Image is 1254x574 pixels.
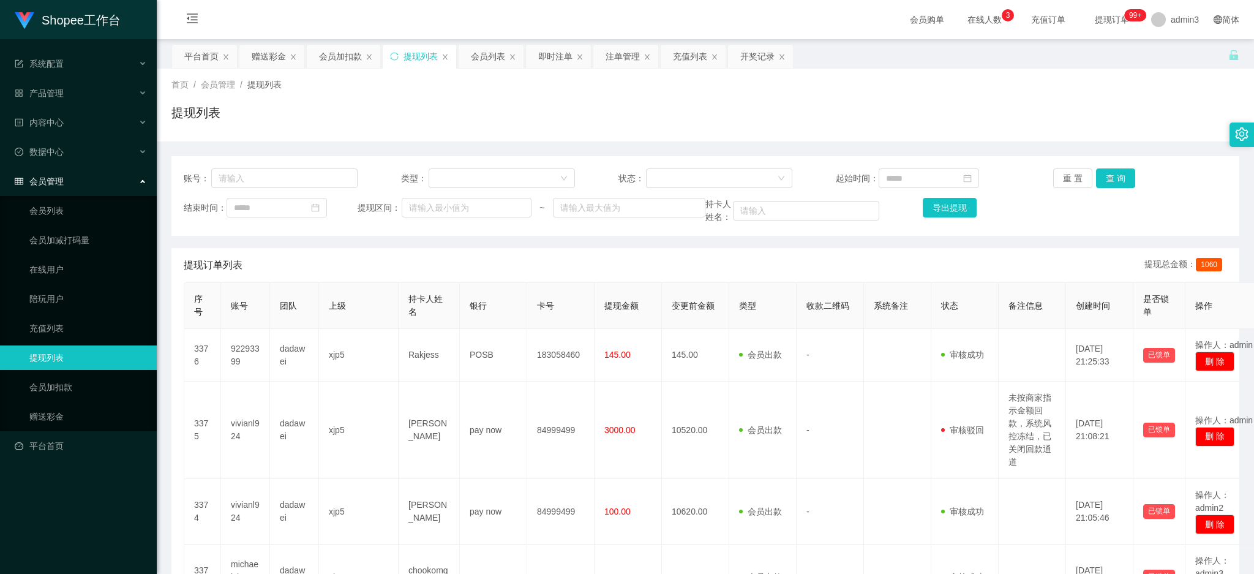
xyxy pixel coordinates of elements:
[923,198,977,217] button: 导出提现
[1124,9,1146,21] sup: 205
[15,147,64,157] span: 数据中心
[221,382,270,479] td: vivianl924
[184,258,242,273] span: 提现订单列表
[606,45,640,68] div: 注单管理
[15,118,64,127] span: 内容中心
[460,382,527,479] td: pay now
[806,507,809,516] span: -
[1228,50,1239,61] i: 图标: unlock
[247,80,282,89] span: 提现列表
[778,53,786,61] i: 图标: close
[672,301,715,311] span: 变更前金额
[739,350,782,360] span: 会员出款
[1008,301,1043,311] span: 备注信息
[1089,15,1135,24] span: 提现订单
[961,15,1008,24] span: 在线人数
[15,89,23,97] i: 图标: appstore-o
[941,301,958,311] span: 状态
[194,294,203,317] span: 序号
[604,425,636,435] span: 3000.00
[15,12,34,29] img: logo.9652507e.png
[1235,127,1248,141] i: 图标: setting
[1143,423,1175,437] button: 已锁单
[963,174,972,183] i: 图标: calendar
[29,287,147,311] a: 陪玩用户
[401,172,429,185] span: 类型：
[538,45,573,68] div: 即时注单
[399,382,460,479] td: [PERSON_NAME]
[221,329,270,382] td: 92293399
[184,202,227,214] span: 结束时间：
[15,176,64,186] span: 会员管理
[29,316,147,341] a: 充值列表
[231,301,248,311] span: 账号
[1195,301,1212,311] span: 操作
[733,201,879,221] input: 请输入
[1195,352,1234,371] button: 删 除
[537,301,554,311] span: 卡号
[15,88,64,98] span: 产品管理
[184,329,221,382] td: 3376
[1066,479,1133,545] td: [DATE] 21:05:46
[740,45,775,68] div: 开奖记录
[662,479,729,545] td: 10620.00
[460,479,527,545] td: pay now
[531,202,553,214] span: ~
[527,479,595,545] td: 84999499
[171,80,189,89] span: 首页
[1195,515,1234,534] button: 删 除
[15,177,23,186] i: 图标: table
[560,175,568,183] i: 图标: down
[739,507,782,516] span: 会员出款
[280,301,297,311] span: 团队
[1076,301,1110,311] span: 创建时间
[941,425,984,435] span: 审核驳回
[270,479,319,545] td: dadawei
[329,301,346,311] span: 上级
[441,53,449,61] i: 图标: close
[399,479,460,545] td: [PERSON_NAME]
[1195,490,1230,513] span: 操作人：admin2
[319,479,399,545] td: xjp5
[806,301,849,311] span: 收款二维码
[673,45,707,68] div: 充值列表
[662,382,729,479] td: 10520.00
[999,382,1066,479] td: 未按商家指示金额回款，系统风控冻结，已关闭回款通道
[311,203,320,212] i: 图标: calendar
[778,175,785,183] i: 图标: down
[15,59,23,68] i: 图标: form
[705,198,733,224] span: 持卡人姓名：
[184,45,219,68] div: 平台首页
[211,168,358,188] input: 请输入
[358,202,402,214] span: 提现区间：
[184,172,211,185] span: 账号：
[1195,427,1234,447] button: 删 除
[618,172,646,185] span: 状态：
[604,507,631,516] span: 100.00
[604,350,631,360] span: 145.00
[1096,168,1135,188] button: 查 询
[171,104,220,122] h1: 提现列表
[29,228,147,252] a: 会员加减打码量
[874,301,908,311] span: 系统备注
[240,80,242,89] span: /
[184,479,221,545] td: 3374
[402,198,531,217] input: 请输入最小值为
[509,53,516,61] i: 图标: close
[221,479,270,545] td: vivianl924
[1066,382,1133,479] td: [DATE] 21:08:21
[29,198,147,223] a: 会员列表
[806,425,809,435] span: -
[711,53,718,61] i: 图标: close
[15,59,64,69] span: 系统配置
[836,172,879,185] span: 起始时间：
[527,382,595,479] td: 84999499
[319,382,399,479] td: xjp5
[553,198,705,217] input: 请输入最大值为
[252,45,286,68] div: 赠送彩金
[319,329,399,382] td: xjp5
[15,15,121,25] a: Shopee工作台
[408,294,443,317] span: 持卡人姓名
[470,301,487,311] span: 银行
[941,350,984,360] span: 审核成功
